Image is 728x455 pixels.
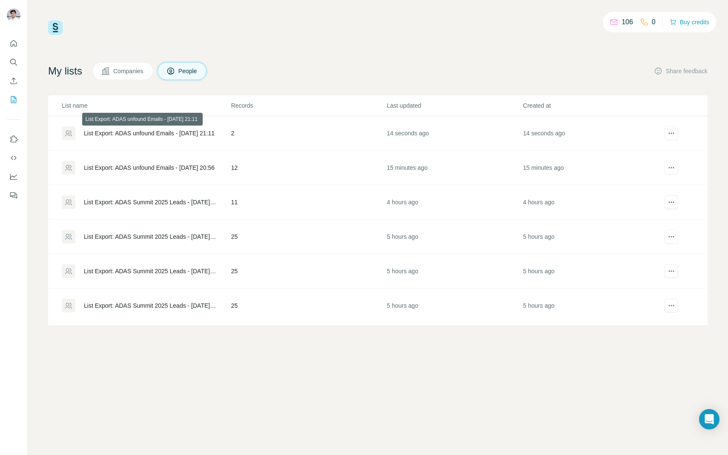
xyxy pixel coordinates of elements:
td: 5 hours ago [523,220,659,254]
p: 106 [622,17,633,27]
span: People [178,67,198,75]
button: Quick start [7,36,20,51]
button: Feedback [7,188,20,203]
div: List Export: ADAS Summit 2025 Leads - [DATE] 16:28 [84,301,217,310]
td: 14 seconds ago [523,116,659,151]
div: List Export: ADAS unfound Emails - [DATE] 20:56 [84,163,215,172]
h4: My lists [48,64,82,78]
span: Companies [113,67,144,75]
p: List name [62,101,230,110]
button: actions [665,230,678,243]
div: List Export: ADAS Summit 2025 Leads - [DATE] 16:32 [84,232,217,241]
button: My lists [7,92,20,107]
button: Search [7,54,20,70]
div: Open Intercom Messenger [699,409,719,429]
button: Share feedback [654,67,708,75]
td: 25 [231,254,387,289]
td: 4 hours ago [387,185,523,220]
td: 15 minutes ago [387,151,523,185]
p: Last updated [387,101,522,110]
td: 5 hours ago [387,220,523,254]
button: actions [665,161,678,175]
td: 5 hours ago [387,289,523,323]
button: actions [665,299,678,312]
td: 4 hours ago [523,185,659,220]
button: actions [665,264,678,278]
td: 11 [231,185,387,220]
button: actions [665,126,678,140]
div: List Export: ADAS Summit 2025 Leads - [DATE] 16:32 [84,267,217,275]
button: actions [665,195,678,209]
div: List Export: ADAS Summit 2025 Leads - [DATE] 17:10 [84,198,217,206]
img: Avatar [7,9,20,22]
td: 2 [231,116,387,151]
div: List Export: ADAS unfound Emails - [DATE] 21:11 [84,129,215,137]
td: 5 hours ago [387,254,523,289]
button: Use Surfe API [7,150,20,166]
button: Use Surfe on LinkedIn [7,132,20,147]
p: 0 [652,17,656,27]
td: 15 minutes ago [523,151,659,185]
button: Buy credits [670,16,709,28]
button: Dashboard [7,169,20,184]
p: Created at [523,101,659,110]
td: 14 seconds ago [387,116,523,151]
td: 5 hours ago [523,254,659,289]
td: 12 [231,151,387,185]
td: 25 [231,220,387,254]
p: Records [231,101,386,110]
button: Enrich CSV [7,73,20,89]
td: 25 [231,289,387,323]
td: 5 hours ago [523,289,659,323]
img: Surfe Logo [48,20,63,35]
